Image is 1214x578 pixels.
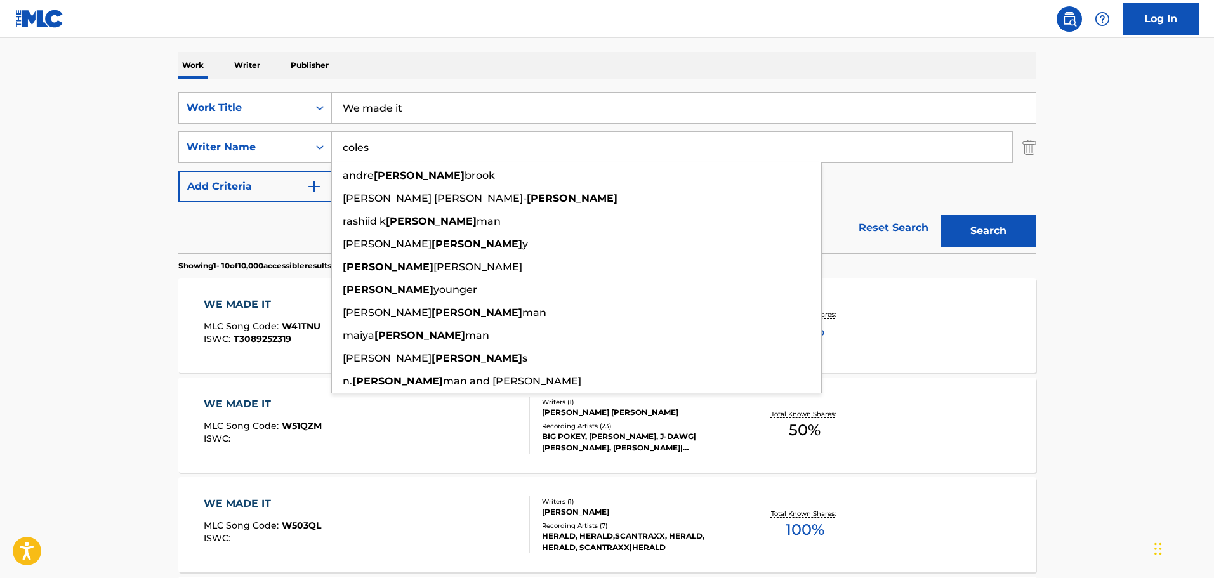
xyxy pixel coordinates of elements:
p: Showing 1 - 10 of 10,000 accessible results (Total 770,626 ) [178,260,388,272]
iframe: Chat Widget [1151,517,1214,578]
span: 100 % [786,518,824,541]
span: 50 % [789,419,821,442]
p: Work [178,52,208,79]
span: T3089252319 [234,333,291,345]
span: MLC Song Code : [204,420,282,431]
strong: [PERSON_NAME] [374,169,465,181]
p: Writer [230,52,264,79]
span: younger [433,284,477,296]
span: [PERSON_NAME] [PERSON_NAME]- [343,192,527,204]
span: W51QZM [282,420,322,431]
span: brook [465,169,495,181]
span: W41TNU [282,320,320,332]
span: man [522,306,546,319]
span: s [522,352,527,364]
strong: [PERSON_NAME] [432,238,522,250]
a: Reset Search [852,214,935,242]
div: HERALD, HERALD,SCANTRAXX, HERALD, HERALD, SCANTRAXX|HERALD [542,530,734,553]
div: Writer Name [187,140,301,155]
span: andre [343,169,374,181]
div: Writers ( 1 ) [542,497,734,506]
strong: [PERSON_NAME] [374,329,465,341]
div: WE MADE IT [204,297,320,312]
span: MLC Song Code : [204,320,282,332]
a: WE MADE ITMLC Song Code:W503QLISWC:Writers (1)[PERSON_NAME]Recording Artists (7)HERALD, HERALD,SC... [178,477,1036,572]
a: WE MADE ITMLC Song Code:W41TNUISWC:T3089252319Writers (3)[PERSON_NAME], [PERSON_NAME], [PERSON_NA... [178,278,1036,373]
span: [PERSON_NAME] [343,352,432,364]
strong: [PERSON_NAME] [527,192,617,204]
span: W503QL [282,520,321,531]
div: Drag [1154,530,1162,568]
a: Public Search [1057,6,1082,32]
span: ISWC : [204,532,234,544]
img: help [1095,11,1110,27]
strong: [PERSON_NAME] [432,352,522,364]
span: rashiid k [343,215,386,227]
span: [PERSON_NAME] [343,238,432,250]
strong: [PERSON_NAME] [343,261,433,273]
div: [PERSON_NAME] [542,506,734,518]
span: n. [343,375,352,387]
div: WE MADE IT [204,496,321,511]
div: Work Title [187,100,301,115]
div: BIG POKEY, [PERSON_NAME], J-DAWG|[PERSON_NAME], [PERSON_NAME]|[PERSON_NAME], [PERSON_NAME],[PERSO... [542,431,734,454]
div: Recording Artists ( 23 ) [542,421,734,431]
span: y [522,238,528,250]
p: Total Known Shares: [771,509,839,518]
span: man [477,215,501,227]
strong: [PERSON_NAME] [432,306,522,319]
div: WE MADE IT [204,397,322,412]
span: [PERSON_NAME] [343,306,432,319]
strong: [PERSON_NAME] [343,284,433,296]
a: Log In [1123,3,1199,35]
button: Search [941,215,1036,247]
span: [PERSON_NAME] [433,261,522,273]
div: [PERSON_NAME] [PERSON_NAME] [542,407,734,418]
span: ISWC : [204,433,234,444]
img: search [1062,11,1077,27]
button: Add Criteria [178,171,332,202]
a: WE MADE ITMLC Song Code:W51QZMISWC:Writers (1)[PERSON_NAME] [PERSON_NAME]Recording Artists (23)BI... [178,378,1036,473]
span: maiya [343,329,374,341]
strong: [PERSON_NAME] [386,215,477,227]
img: Delete Criterion [1022,131,1036,163]
form: Search Form [178,92,1036,253]
span: ISWC : [204,333,234,345]
p: Total Known Shares: [771,409,839,419]
span: MLC Song Code : [204,520,282,531]
div: Help [1090,6,1115,32]
span: man [465,329,489,341]
p: Publisher [287,52,333,79]
div: Writers ( 1 ) [542,397,734,407]
img: MLC Logo [15,10,64,28]
span: man and [PERSON_NAME] [443,375,581,387]
div: Recording Artists ( 7 ) [542,521,734,530]
img: 9d2ae6d4665cec9f34b9.svg [307,179,322,194]
strong: [PERSON_NAME] [352,375,443,387]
